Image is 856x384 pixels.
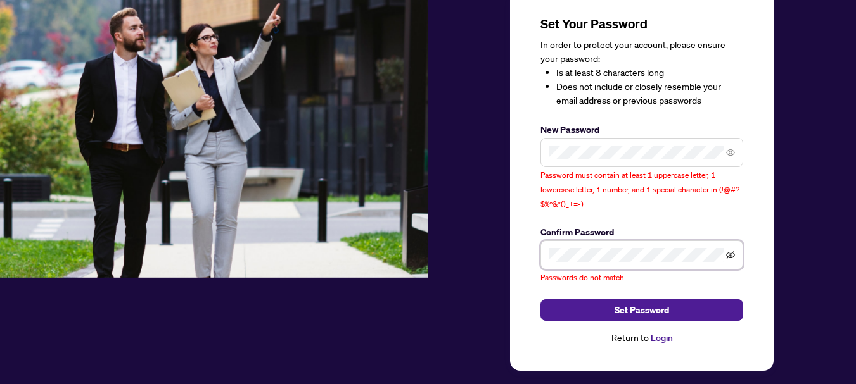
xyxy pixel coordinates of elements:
[726,148,735,157] span: eye
[540,15,743,33] h3: Set Your Password
[615,300,669,320] span: Set Password
[726,251,735,259] span: eye-invisible
[540,170,739,209] span: Password must contain at least 1 uppercase letter, 1 lowercase letter, 1 number, and 1 special ch...
[540,273,624,282] span: Passwords do not match
[540,299,743,321] button: Set Password
[556,66,743,80] li: Is at least 8 characters long
[540,38,743,108] div: In order to protect your account, please ensure your password:
[540,331,743,345] div: Return to
[540,123,743,137] label: New Password
[651,332,673,344] a: Login
[556,80,743,108] li: Does not include or closely resemble your email address or previous passwords
[540,225,743,239] label: Confirm Password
